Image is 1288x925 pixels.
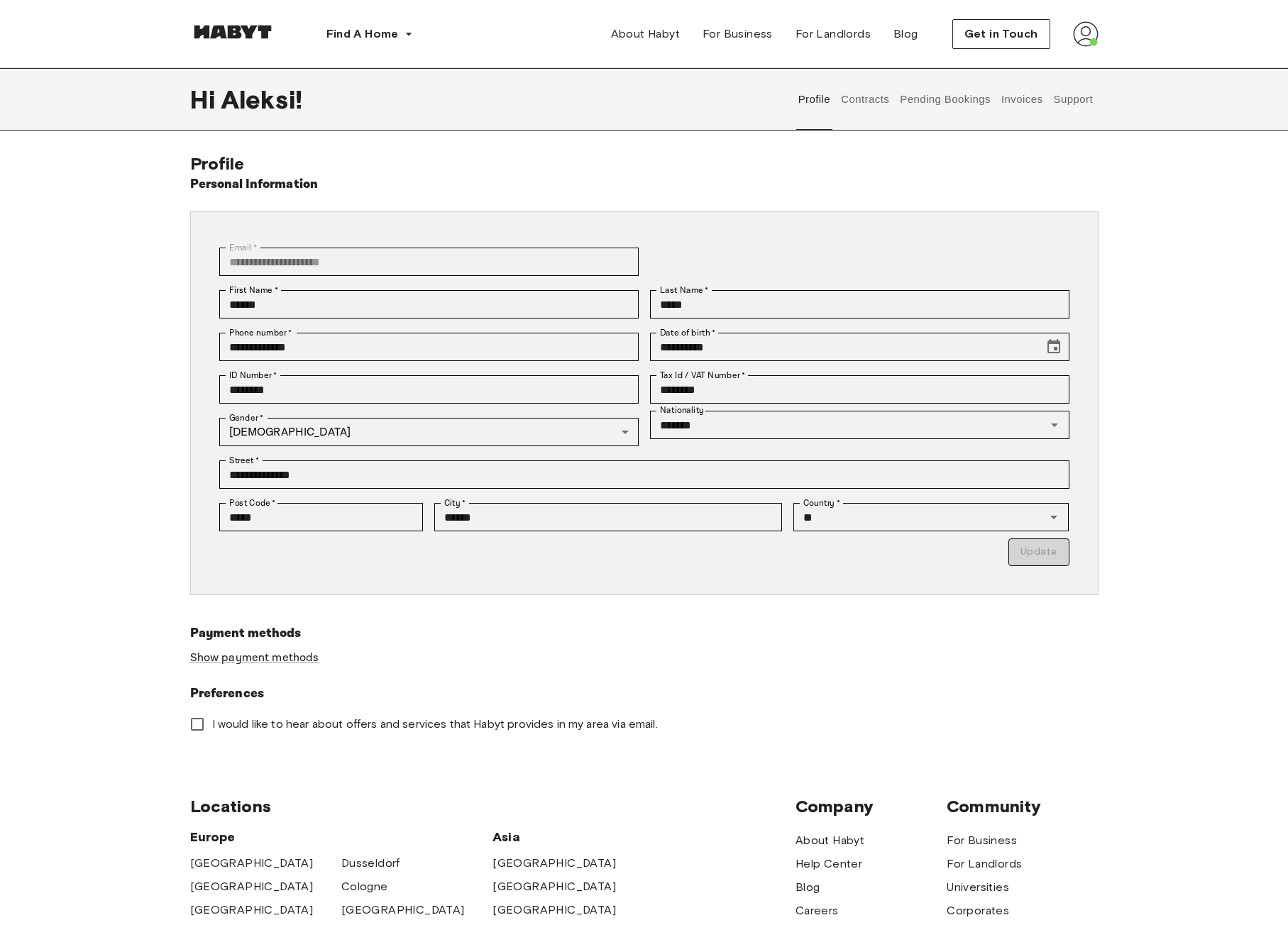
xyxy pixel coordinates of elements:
span: Locations [190,796,796,817]
button: Pending Bookings [898,68,993,131]
span: For Business [703,26,773,43]
a: [GEOGRAPHIC_DATA] [492,902,616,919]
a: [GEOGRAPHIC_DATA] [190,902,314,919]
a: Careers [796,902,839,919]
label: Post Code [229,497,276,509]
span: Blog [893,26,918,43]
a: For Landlords [784,20,882,48]
div: [DEMOGRAPHIC_DATA] [219,418,639,446]
a: Show payment methods [190,650,319,665]
a: Dusseldorf [341,855,400,872]
button: Get in Touch [952,19,1050,49]
span: Asia [492,829,644,846]
a: Blog [882,20,930,48]
span: Aleksi ! [221,84,302,114]
label: Last Name [660,284,709,297]
a: Cologne [341,878,388,895]
button: Profile [796,68,832,131]
a: [GEOGRAPHIC_DATA] [190,855,314,872]
a: About Habyt [600,20,691,48]
span: Europe [190,829,493,846]
span: Find A Home [326,26,399,43]
img: avatar [1073,21,1099,47]
button: Support [1052,68,1095,131]
label: First Name [229,284,278,297]
div: user profile tabs [793,68,1098,131]
a: Blog [796,879,820,896]
span: Community [947,796,1098,817]
a: Universities [947,879,1009,896]
button: Open [1045,415,1064,435]
label: Gender [229,411,263,424]
button: Choose date, selected date is Apr 14, 1994 [1040,333,1068,361]
a: [GEOGRAPHIC_DATA] [190,878,314,895]
span: For Landlords [796,26,871,43]
label: Nationality [660,404,704,416]
span: I would like to hear about offers and services that Habyt provides in my area via email. [212,716,658,732]
span: Profile [190,153,245,174]
label: ID Number [229,369,277,382]
a: [GEOGRAPHIC_DATA] [341,902,465,919]
a: About Habyt [796,832,864,849]
button: Invoices [999,68,1044,131]
a: For Business [947,832,1017,849]
span: Company [796,796,947,817]
label: Date of birth [660,326,715,339]
h6: Payment methods [190,624,1099,643]
img: Habyt [190,25,275,39]
label: Street [229,454,259,467]
label: Email [229,241,257,254]
a: [GEOGRAPHIC_DATA] [492,855,616,872]
h6: Personal Information [190,175,319,194]
button: Open [1044,507,1064,527]
button: Find A Home [315,20,424,48]
h6: Preferences [190,684,1099,704]
a: Help Center [796,855,862,873]
button: Contracts [840,68,891,131]
a: For Business [691,20,784,48]
label: Tax Id / VAT Number [660,369,745,382]
span: About Habyt [611,26,680,43]
span: Hi [190,84,221,114]
a: [GEOGRAPHIC_DATA] [492,878,616,895]
a: Corporates [947,902,1009,919]
div: You can't change your email address at the moment. Please reach out to customer support in case y... [219,248,639,276]
label: Phone number [229,326,292,339]
span: Get in Touch [964,26,1038,43]
label: City [444,497,466,509]
label: Country [803,497,840,509]
a: For Landlords [947,855,1022,873]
